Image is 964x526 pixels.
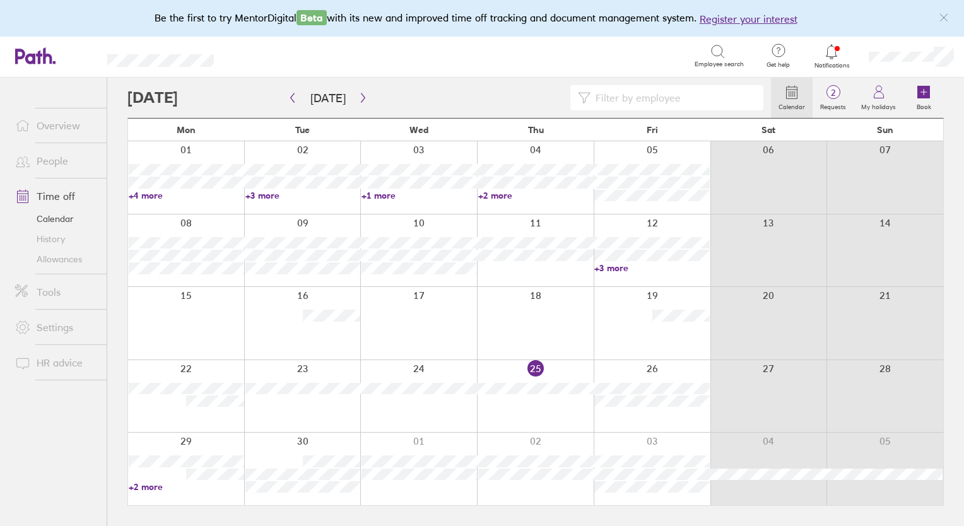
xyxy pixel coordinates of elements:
[5,184,107,209] a: Time off
[594,262,710,274] a: +3 more
[811,62,852,69] span: Notifications
[5,148,107,173] a: People
[695,61,744,68] span: Employee search
[5,315,107,340] a: Settings
[5,350,107,375] a: HR advice
[771,100,813,111] label: Calendar
[700,11,797,26] button: Register your interest
[813,78,854,118] a: 2Requests
[813,88,854,98] span: 2
[528,125,544,135] span: Thu
[295,125,310,135] span: Tue
[647,125,658,135] span: Fri
[297,10,327,25] span: Beta
[813,100,854,111] label: Requests
[877,125,893,135] span: Sun
[591,86,756,110] input: Filter by employee
[245,190,361,201] a: +3 more
[854,78,903,118] a: My holidays
[5,249,107,269] a: Allowances
[248,50,280,61] div: Search
[478,190,594,201] a: +2 more
[761,125,775,135] span: Sat
[903,78,944,118] a: Book
[5,229,107,249] a: History
[155,10,810,26] div: Be the first to try MentorDigital with its new and improved time off tracking and document manage...
[854,100,903,111] label: My holidays
[409,125,428,135] span: Wed
[758,61,799,69] span: Get help
[129,481,244,493] a: +2 more
[811,43,852,69] a: Notifications
[129,190,244,201] a: +4 more
[177,125,196,135] span: Mon
[909,100,939,111] label: Book
[361,190,477,201] a: +1 more
[771,78,813,118] a: Calendar
[5,113,107,138] a: Overview
[300,88,356,108] button: [DATE]
[5,209,107,229] a: Calendar
[5,279,107,305] a: Tools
